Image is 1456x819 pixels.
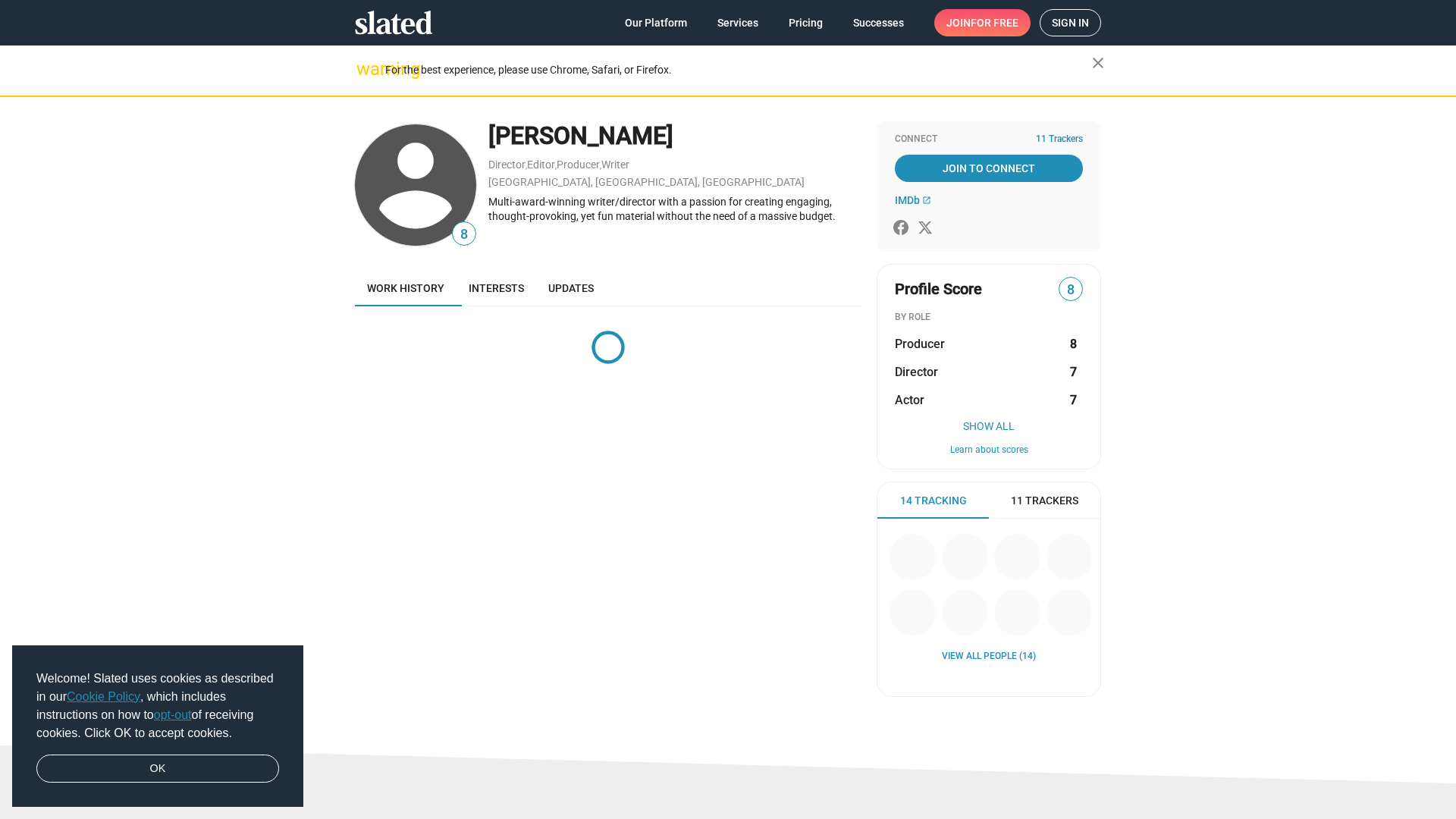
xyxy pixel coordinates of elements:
mat-icon: open_in_new [922,196,931,205]
span: 11 Trackers [1036,133,1083,146]
span: Join To Connect [898,155,1080,182]
a: Director [488,158,526,171]
span: Sign in [1052,10,1089,36]
div: [PERSON_NAME] [488,120,861,152]
a: Updates [536,270,606,306]
div: cookieconsent [12,645,303,808]
strong: 7 [1070,364,1077,380]
span: , [555,162,557,170]
span: Producer [895,336,945,352]
span: 11 Trackers [1011,494,1078,508]
button: Show All [895,420,1083,432]
a: opt-out [154,708,192,721]
a: Writer [601,158,629,171]
span: Interests [469,282,524,294]
span: Work history [367,282,444,294]
mat-icon: warning [356,60,375,78]
a: Producer [557,158,600,171]
span: Updates [548,282,594,294]
a: Our Platform [613,9,699,36]
span: Pricing [789,9,823,36]
span: 14 Tracking [900,494,967,508]
span: IMDb [895,194,920,206]
span: for free [971,9,1018,36]
a: Interests [457,270,536,306]
div: BY ROLE [895,312,1083,324]
a: Joinfor free [934,9,1031,36]
a: Editor [527,158,555,171]
a: dismiss cookie message [36,755,279,783]
span: Join [946,9,1018,36]
span: 8 [1059,280,1082,300]
span: , [526,162,527,170]
span: Successes [853,9,904,36]
mat-icon: close [1089,54,1107,72]
a: Successes [841,9,916,36]
span: Profile Score [895,279,982,300]
a: Work history [355,270,457,306]
span: Actor [895,392,924,408]
span: Services [717,9,758,36]
a: Pricing [777,9,835,36]
strong: 7 [1070,392,1077,408]
div: Connect [895,133,1083,146]
button: Learn about scores [895,444,1083,457]
a: View all People (14) [942,651,1036,663]
div: For the best experience, please use Chrome, Safari, or Firefox. [385,60,1092,80]
span: , [600,162,601,170]
div: Multi-award-winning writer/director with a passion for creating engaging, thought-provoking, yet ... [488,195,861,223]
strong: 8 [1070,336,1077,352]
a: IMDb [895,194,931,206]
span: 8 [453,224,475,245]
span: Our Platform [625,9,687,36]
a: Services [705,9,770,36]
a: Sign in [1040,9,1101,36]
a: Join To Connect [895,155,1083,182]
a: [GEOGRAPHIC_DATA], [GEOGRAPHIC_DATA], [GEOGRAPHIC_DATA] [488,176,805,188]
span: Director [895,364,938,380]
span: Welcome! Slated uses cookies as described in our , which includes instructions on how to of recei... [36,670,279,742]
a: Cookie Policy [67,690,140,703]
